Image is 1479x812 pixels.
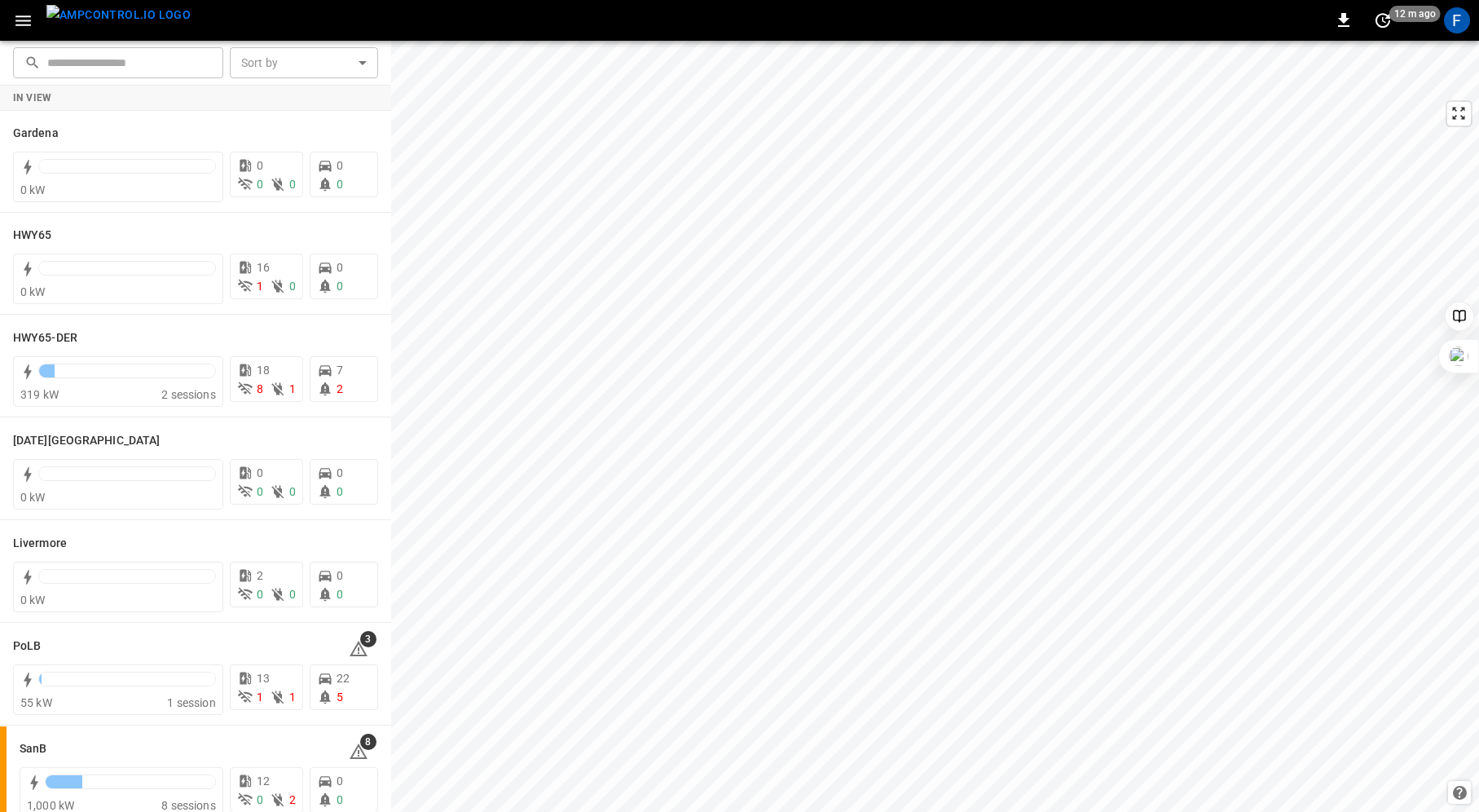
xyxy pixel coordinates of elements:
[337,588,343,601] span: 0
[337,280,343,293] span: 0
[257,672,270,685] span: 13
[337,261,343,274] span: 0
[289,382,296,395] span: 1
[257,793,263,806] span: 0
[257,364,270,377] span: 18
[13,329,77,347] h6: HWY65-DER
[289,691,296,704] span: 1
[257,178,263,191] span: 0
[337,159,343,172] span: 0
[337,364,343,377] span: 7
[20,594,46,607] span: 0 kW
[289,280,296,293] span: 0
[337,178,343,191] span: 0
[337,793,343,806] span: 0
[337,382,343,395] span: 2
[257,588,263,601] span: 0
[13,92,52,104] strong: In View
[1389,6,1441,22] span: 12 m ago
[13,432,160,450] h6: Karma Center
[289,485,296,498] span: 0
[257,382,263,395] span: 8
[337,691,343,704] span: 5
[20,491,46,504] span: 0 kW
[337,466,343,479] span: 0
[289,588,296,601] span: 0
[337,672,350,685] span: 22
[360,631,376,647] span: 3
[1370,7,1396,33] button: set refresh interval
[337,485,343,498] span: 0
[13,638,41,655] h6: PoLB
[20,183,46,196] span: 0 kW
[257,280,263,293] span: 1
[27,799,74,812] span: 1,000 kW
[337,569,343,582] span: 0
[257,569,263,582] span: 2
[289,178,296,191] span: 0
[13,125,59,143] h6: Gardena
[20,388,59,401] span: 319 kW
[20,740,46,758] h6: SanB
[13,227,52,245] h6: HWY65
[257,466,263,479] span: 0
[257,774,270,788] span: 12
[20,696,52,709] span: 55 kW
[46,5,191,25] img: ampcontrol.io logo
[360,734,376,750] span: 8
[257,261,270,274] span: 16
[257,485,263,498] span: 0
[391,41,1479,812] canvas: Map
[289,793,296,806] span: 2
[13,535,67,553] h6: Livermore
[337,774,343,788] span: 0
[161,388,216,401] span: 2 sessions
[167,696,215,709] span: 1 session
[161,799,216,812] span: 8 sessions
[20,285,46,298] span: 0 kW
[257,691,263,704] span: 1
[1444,7,1470,33] div: profile-icon
[257,159,263,172] span: 0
